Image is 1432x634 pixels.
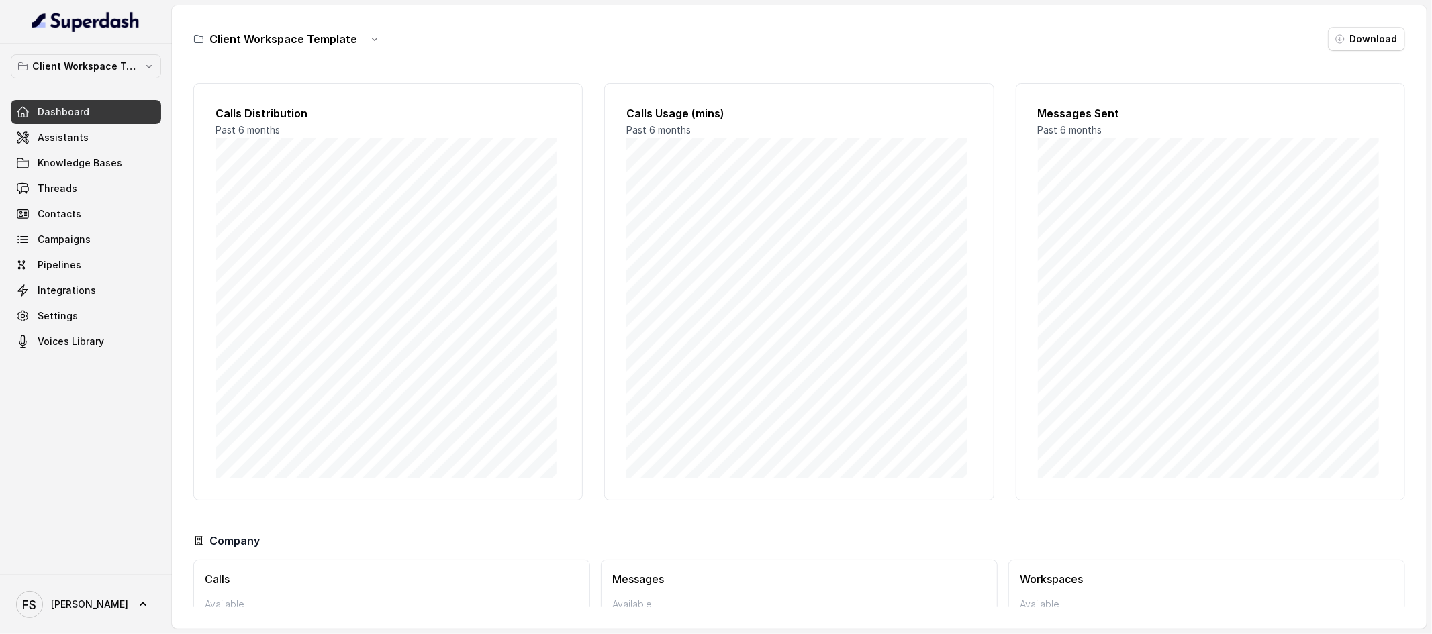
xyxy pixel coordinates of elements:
[209,533,260,549] h3: Company
[626,124,691,136] span: Past 6 months
[38,309,78,323] span: Settings
[1038,105,1383,121] h2: Messages Sent
[11,54,161,78] button: Client Workspace Template
[11,586,161,623] a: [PERSON_NAME]
[38,258,81,272] span: Pipelines
[11,227,161,252] a: Campaigns
[32,58,140,74] p: Client Workspace Template
[11,176,161,201] a: Threads
[51,598,128,611] span: [PERSON_NAME]
[1020,571,1394,587] h3: Workspaces
[38,131,89,144] span: Assistants
[216,124,280,136] span: Past 6 months
[11,151,161,175] a: Knowledge Bases
[23,598,37,612] text: FS
[38,233,91,246] span: Campaigns
[626,105,971,121] h2: Calls Usage (mins)
[216,105,561,121] h2: Calls Distribution
[1020,598,1394,611] p: Available
[209,31,357,47] h3: Client Workspace Template
[11,304,161,328] a: Settings
[11,278,161,303] a: Integrations
[38,335,104,348] span: Voices Library
[38,156,122,170] span: Knowledge Bases
[11,329,161,354] a: Voices Library
[38,182,77,195] span: Threads
[38,207,81,221] span: Contacts
[11,253,161,277] a: Pipelines
[612,571,986,587] h3: Messages
[38,284,96,297] span: Integrations
[1038,124,1102,136] span: Past 6 months
[1328,27,1405,51] button: Download
[205,571,579,587] h3: Calls
[205,598,579,611] p: Available
[11,100,161,124] a: Dashboard
[32,11,140,32] img: light.svg
[612,598,986,611] p: Available
[11,125,161,150] a: Assistants
[11,202,161,226] a: Contacts
[38,105,89,119] span: Dashboard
